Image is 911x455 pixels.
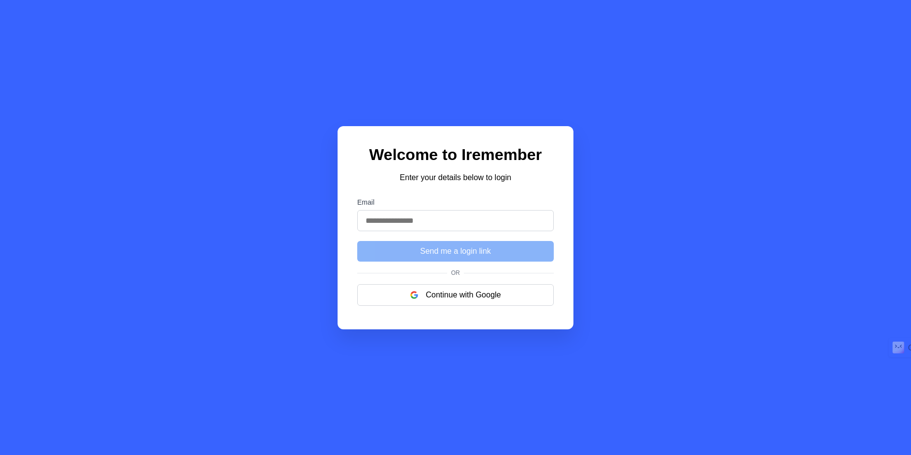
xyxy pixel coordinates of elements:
span: Or [447,269,464,276]
button: Send me a login link [357,241,554,262]
p: Enter your details below to login [357,172,554,184]
label: Email [357,198,554,206]
img: google logo [410,291,418,299]
h1: Welcome to Iremember [357,146,554,164]
button: Continue with Google [357,284,554,306]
